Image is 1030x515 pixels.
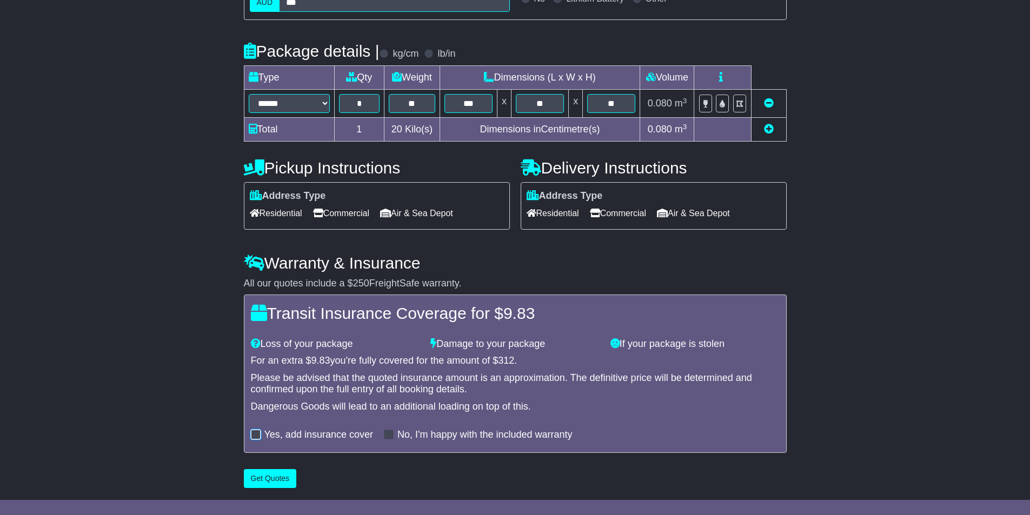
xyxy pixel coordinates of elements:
[425,338,605,350] div: Damage to your package
[244,159,510,177] h4: Pickup Instructions
[440,66,640,90] td: Dimensions (L x W x H)
[384,118,440,142] td: Kilo(s)
[521,159,787,177] h4: Delivery Instructions
[640,66,694,90] td: Volume
[251,401,780,413] div: Dangerous Goods will lead to an additional loading on top of this.
[590,205,646,222] span: Commercial
[251,304,780,322] h4: Transit Insurance Coverage for $
[313,205,369,222] span: Commercial
[440,118,640,142] td: Dimensions in Centimetre(s)
[244,66,334,90] td: Type
[648,98,672,109] span: 0.080
[391,124,402,135] span: 20
[527,190,603,202] label: Address Type
[764,124,774,135] a: Add new item
[380,205,453,222] span: Air & Sea Depot
[393,48,418,60] label: kg/cm
[384,66,440,90] td: Weight
[244,469,297,488] button: Get Quotes
[334,118,384,142] td: 1
[264,429,373,441] label: Yes, add insurance cover
[764,98,774,109] a: Remove this item
[605,338,785,350] div: If your package is stolen
[251,355,780,367] div: For an extra $ you're fully covered for the amount of $ .
[311,355,330,366] span: 9.83
[244,278,787,290] div: All our quotes include a $ FreightSafe warranty.
[437,48,455,60] label: lb/in
[683,123,687,131] sup: 3
[648,124,672,135] span: 0.080
[497,90,511,118] td: x
[245,338,426,350] div: Loss of your package
[527,205,579,222] span: Residential
[397,429,573,441] label: No, I'm happy with the included warranty
[244,118,334,142] td: Total
[569,90,583,118] td: x
[683,97,687,105] sup: 3
[334,66,384,90] td: Qty
[675,124,687,135] span: m
[244,42,380,60] h4: Package details |
[250,190,326,202] label: Address Type
[250,205,302,222] span: Residential
[675,98,687,109] span: m
[498,355,514,366] span: 312
[503,304,535,322] span: 9.83
[353,278,369,289] span: 250
[251,372,780,396] div: Please be advised that the quoted insurance amount is an approximation. The definitive price will...
[244,254,787,272] h4: Warranty & Insurance
[657,205,730,222] span: Air & Sea Depot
